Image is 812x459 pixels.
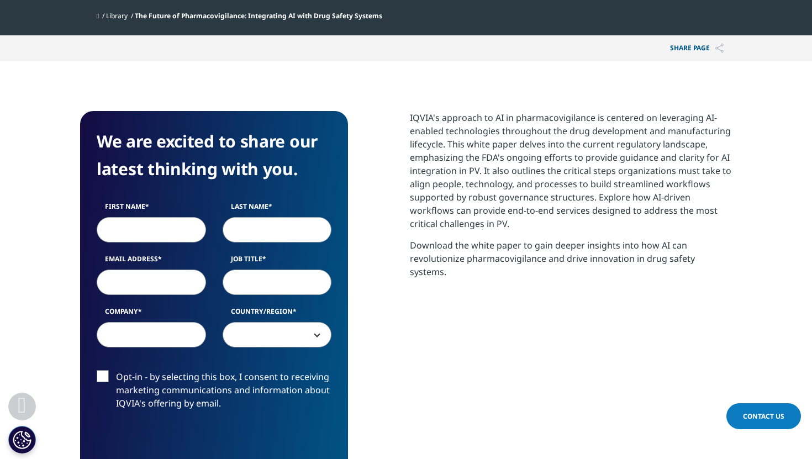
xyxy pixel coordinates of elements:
label: Last Name [223,202,332,217]
a: Contact Us [726,403,801,429]
label: Job Title [223,254,332,270]
label: Company [97,307,206,322]
p: Download the white paper to gain deeper insights into how AI can revolutionize pharmacovigilance ... [410,239,732,287]
label: Opt-in - by selecting this box, I consent to receiving marketing communications and information a... [97,370,331,416]
button: Cookie Settings [8,426,36,453]
a: Library [106,11,128,20]
span: Contact Us [743,411,784,421]
p: Share PAGE [662,35,732,61]
label: Email Address [97,254,206,270]
label: Country/Region [223,307,332,322]
p: IQVIA's approach to AI in pharmacovigilance is centered on leveraging AI-enabled technologies thr... [410,111,732,239]
span: The Future of Pharmacovigilance: Integrating AI with Drug Safety Systems [135,11,382,20]
label: First Name [97,202,206,217]
img: Share PAGE [715,44,724,53]
h4: We are excited to share our latest thinking with you. [97,128,331,183]
button: Share PAGEShare PAGE [662,35,732,61]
